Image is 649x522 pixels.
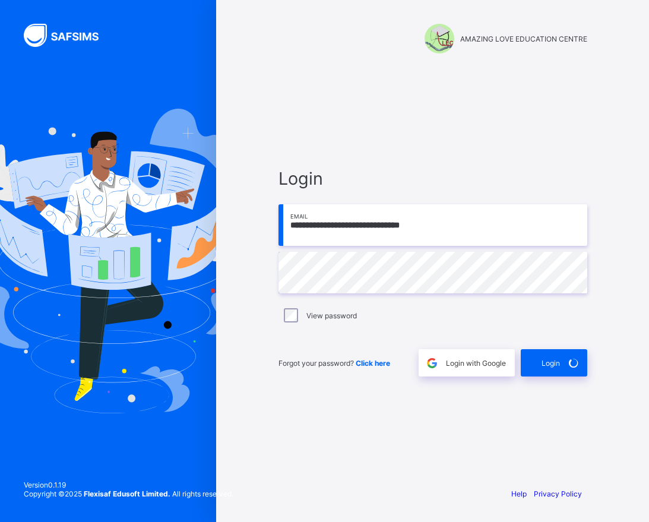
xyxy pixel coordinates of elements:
[511,489,527,498] a: Help
[306,311,357,320] label: View password
[84,489,170,498] strong: Flexisaf Edusoft Limited.
[425,356,439,370] img: google.396cfc9801f0270233282035f929180a.svg
[24,24,113,47] img: SAFSIMS Logo
[534,489,582,498] a: Privacy Policy
[446,359,506,368] span: Login with Google
[278,168,587,189] span: Login
[278,359,390,368] span: Forgot your password?
[356,359,390,368] a: Click here
[542,359,560,368] span: Login
[24,489,233,498] span: Copyright © 2025 All rights reserved.
[24,480,233,489] span: Version 0.1.19
[460,34,587,43] span: AMAZING LOVE EDUCATION CENTRE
